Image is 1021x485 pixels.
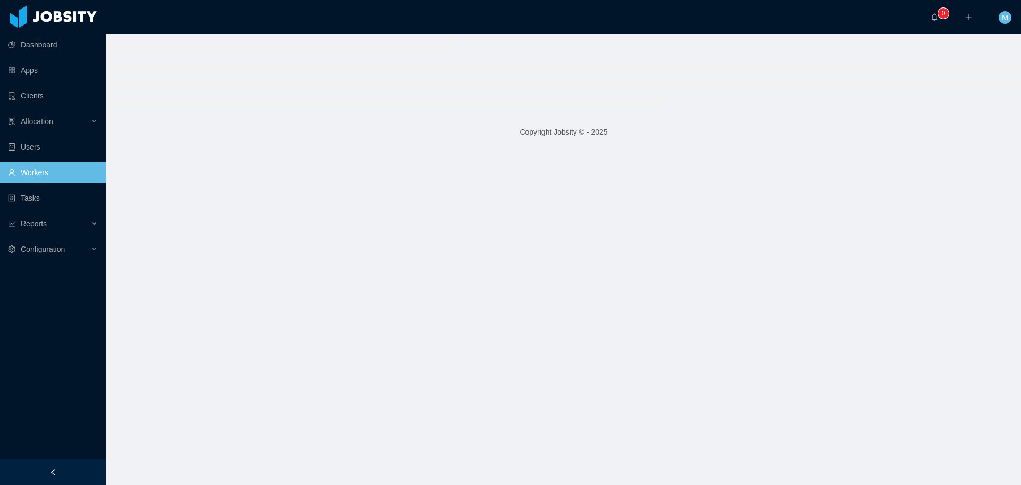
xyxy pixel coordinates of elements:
i: icon: setting [8,245,15,253]
a: icon: auditClients [8,85,98,106]
span: Configuration [21,245,65,253]
footer: Copyright Jobsity © - 2025 [106,114,1021,151]
a: icon: appstoreApps [8,60,98,81]
span: M [1002,11,1008,24]
i: icon: bell [931,13,938,21]
sup: 0 [938,8,949,19]
span: Allocation [21,117,53,126]
i: icon: plus [965,13,972,21]
i: icon: solution [8,118,15,125]
a: icon: profileTasks [8,187,98,209]
a: icon: robotUsers [8,136,98,158]
a: icon: userWorkers [8,162,98,183]
span: Reports [21,219,47,228]
a: icon: pie-chartDashboard [8,34,98,55]
i: icon: line-chart [8,220,15,227]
